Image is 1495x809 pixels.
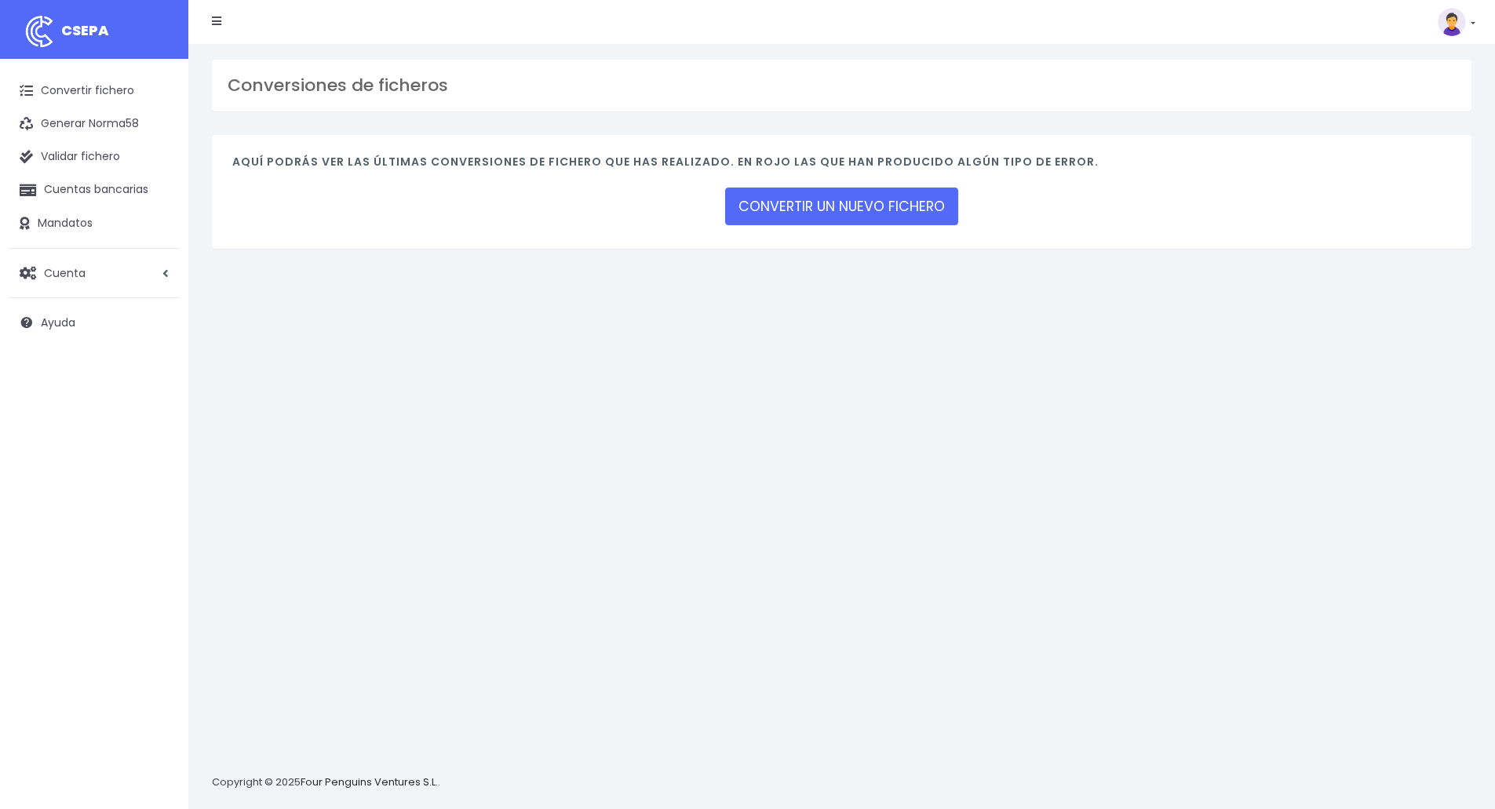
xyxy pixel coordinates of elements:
[44,264,86,280] span: Cuenta
[8,207,180,240] a: Mandatos
[8,173,180,206] a: Cuentas bancarias
[41,315,75,330] span: Ayuda
[232,155,1451,177] h4: Aquí podrás ver las últimas conversiones de fichero que has realizado. En rojo las que han produc...
[61,20,109,40] span: CSEPA
[301,774,438,789] a: Four Penguins Ventures S.L.
[8,257,180,290] a: Cuenta
[212,774,440,791] p: Copyright © 2025 .
[8,108,180,140] a: Generar Norma58
[228,75,1456,96] h3: Conversiones de ficheros
[8,75,180,108] a: Convertir fichero
[8,140,180,173] a: Validar fichero
[1438,8,1466,36] img: profile
[8,306,180,339] a: Ayuda
[20,12,59,51] img: logo
[725,188,958,225] a: CONVERTIR UN NUEVO FICHERO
